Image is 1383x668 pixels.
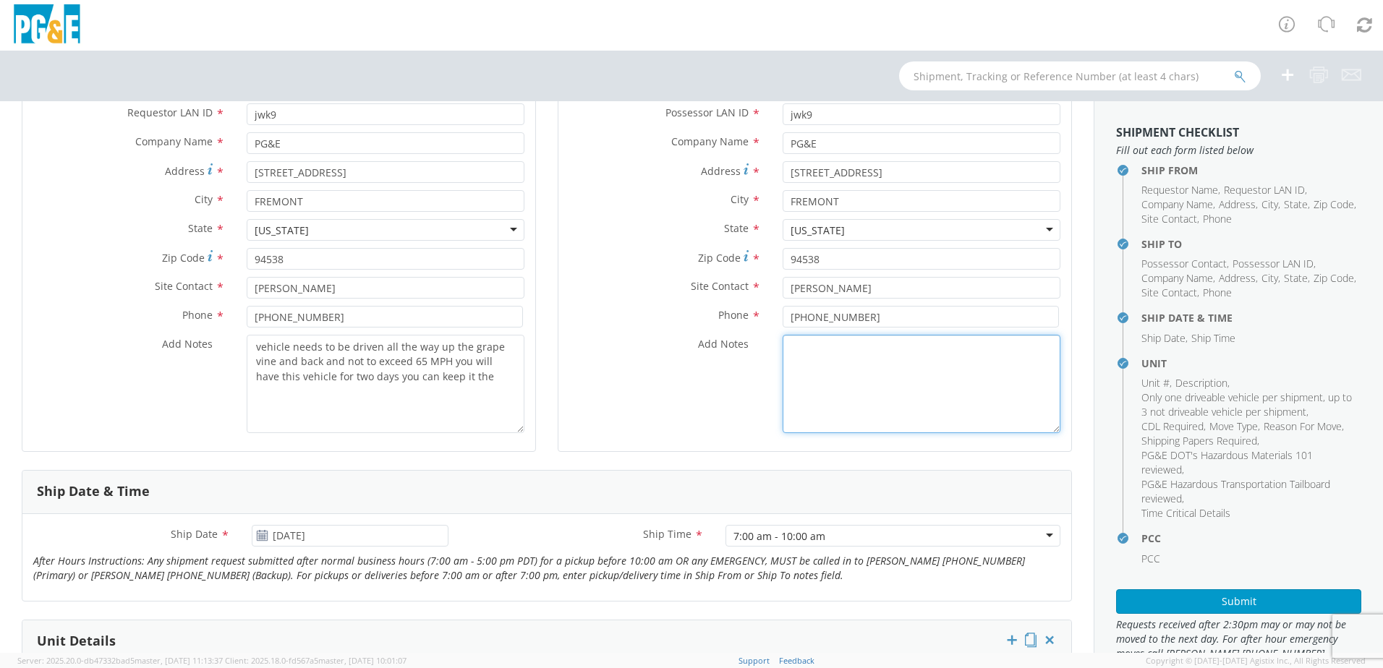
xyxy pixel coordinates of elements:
span: Shipping Papers Required [1141,434,1257,448]
span: Possessor LAN ID [665,106,749,119]
span: Reason For Move [1264,419,1342,433]
span: Ship Time [1191,331,1235,345]
span: Company Name [135,134,213,148]
span: Ship Date [171,527,218,541]
li: , [1141,183,1220,197]
li: , [1233,257,1316,271]
span: Only one driveable vehicle per shipment, up to 3 not driveable vehicle per shipment [1141,390,1352,419]
span: Client: 2025.18.0-fd567a5 [225,655,407,666]
span: City [731,192,749,206]
span: Description [1175,376,1227,390]
li: , [1141,390,1358,419]
a: Feedback [779,655,814,666]
li: , [1261,197,1280,212]
span: Address [701,164,741,178]
li: , [1141,212,1199,226]
span: PCC [1141,552,1160,565]
li: , [1141,257,1229,271]
button: Submit [1116,589,1361,614]
span: Phone [182,308,213,322]
span: PG&E Hazardous Transportation Tailboard reviewed [1141,477,1330,505]
li: , [1141,286,1199,300]
span: Ship Time [643,527,691,541]
span: Address [1219,197,1256,211]
span: City [1261,197,1278,211]
li: , [1224,183,1307,197]
div: [US_STATE] [791,223,845,238]
span: Company Name [671,134,749,148]
span: State [188,221,213,235]
span: Copyright © [DATE]-[DATE] Agistix Inc., All Rights Reserved [1146,655,1366,667]
span: Possessor Contact [1141,257,1227,270]
span: City [1261,271,1278,285]
span: Zip Code [698,251,741,265]
li: , [1284,197,1310,212]
span: Add Notes [162,337,213,351]
li: , [1219,197,1258,212]
h4: Ship Date & Time [1141,312,1361,323]
li: , [1219,271,1258,286]
span: Requestor LAN ID [1224,183,1305,197]
li: , [1264,419,1344,434]
li: , [1261,271,1280,286]
span: State [1284,271,1308,285]
li: , [1141,419,1206,434]
li: , [1141,331,1188,346]
li: , [1141,197,1215,212]
span: Zip Code [1314,197,1354,211]
i: After Hours Instructions: Any shipment request submitted after normal business hours (7:00 am - 5... [33,554,1025,582]
h3: Ship Date & Time [37,484,150,499]
span: Phone [1203,212,1232,226]
span: Requests received after 2:30pm may or may not be moved to the next day. For after hour emergency ... [1116,617,1361,661]
strong: Shipment Checklist [1116,124,1239,140]
span: Phone [718,308,749,322]
span: Fill out each form listed below [1116,143,1361,158]
span: Ship Date [1141,331,1186,345]
li: , [1175,376,1230,390]
a: Support [739,655,770,666]
span: Site Contact [155,279,213,293]
li: , [1141,434,1259,448]
span: Server: 2025.20.0-db47332bad5 [17,655,223,666]
h4: Unit [1141,358,1361,369]
span: Move Type [1209,419,1258,433]
span: Phone [1203,286,1232,299]
li: , [1141,477,1358,506]
span: Add Notes [698,337,749,351]
h4: Ship To [1141,239,1361,249]
span: master, [DATE] 11:13:37 [135,655,223,666]
span: Zip Code [162,251,205,265]
span: Site Contact [1141,286,1197,299]
img: pge-logo-06675f144f4cfa6a6814.png [11,4,83,47]
h3: Unit Details [37,634,116,648]
span: State [1284,197,1308,211]
span: PG&E DOT's Hazardous Materials 101 reviewed [1141,448,1313,476]
input: Shipment, Tracking or Reference Number (at least 4 chars) [899,61,1261,90]
li: , [1314,271,1356,286]
span: Company Name [1141,271,1213,285]
li: , [1141,448,1358,477]
h4: PCC [1141,533,1361,544]
span: Requestor Name [1141,183,1218,197]
span: Zip Code [1314,271,1354,285]
li: , [1141,376,1172,390]
span: Site Contact [1141,212,1197,226]
span: master, [DATE] 10:01:07 [318,655,407,666]
span: Unit # [1141,376,1170,390]
li: , [1209,419,1260,434]
h4: Ship From [1141,165,1361,176]
li: , [1284,271,1310,286]
span: CDL Required [1141,419,1204,433]
span: Time Critical Details [1141,506,1230,520]
span: Company Name [1141,197,1213,211]
span: Address [165,164,205,178]
span: Requestor LAN ID [127,106,213,119]
span: Address [1219,271,1256,285]
span: Possessor LAN ID [1233,257,1314,270]
div: [US_STATE] [255,223,309,238]
li: , [1314,197,1356,212]
span: State [724,221,749,235]
span: City [195,192,213,206]
li: , [1141,271,1215,286]
span: Site Contact [691,279,749,293]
